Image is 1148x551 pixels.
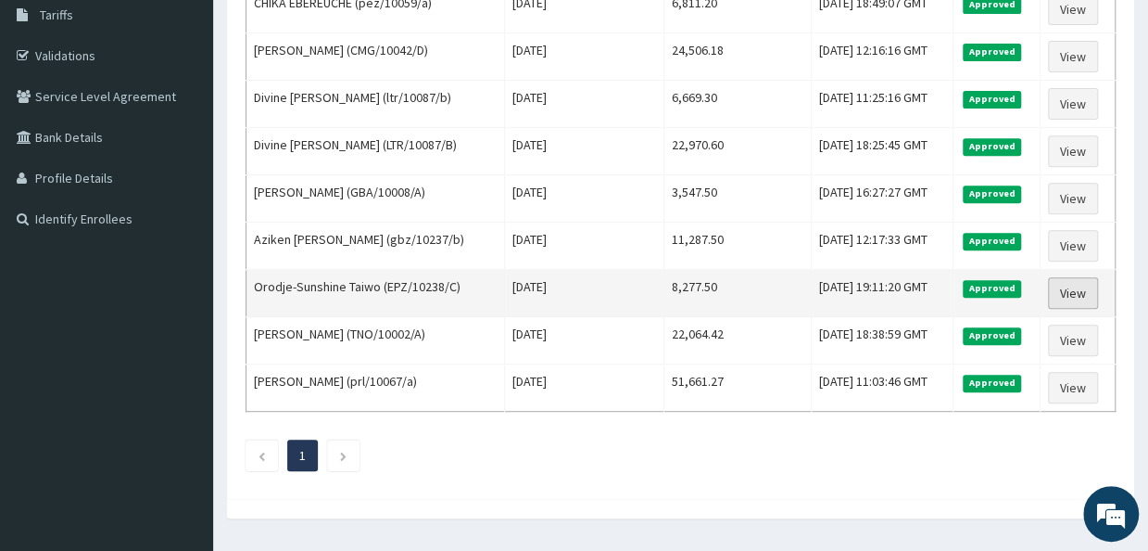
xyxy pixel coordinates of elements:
td: 22,970.60 [663,128,811,175]
td: [DATE] [505,128,664,175]
td: [DATE] 18:38:59 GMT [811,317,952,365]
td: [DATE] [505,270,664,317]
td: [DATE] [505,317,664,365]
td: 11,287.50 [663,223,811,270]
td: Orodje-Sunshine Taiwo (EPZ/10238/C) [246,270,505,317]
td: 8,277.50 [663,270,811,317]
a: View [1048,277,1098,309]
a: Page 1 is your current page [299,447,306,464]
td: 6,669.30 [663,81,811,128]
a: View [1048,41,1098,72]
td: [PERSON_NAME] (GBA/10008/A) [246,175,505,223]
td: [PERSON_NAME] (TNO/10002/A) [246,317,505,365]
a: Next page [339,447,347,464]
td: [DATE] [505,365,664,412]
td: [DATE] [505,81,664,128]
span: Approved [963,375,1021,391]
a: View [1048,230,1098,262]
img: d_794563401_company_1708531726252_794563401 [34,93,75,139]
textarea: Type your message and hit 'Enter' [9,360,353,425]
span: Tariffs [40,6,73,23]
span: We're online! [107,160,256,348]
td: [DATE] 18:25:45 GMT [811,128,952,175]
a: View [1048,135,1098,167]
td: [PERSON_NAME] (prl/10067/a) [246,365,505,412]
span: Approved [963,327,1021,344]
td: [DATE] 12:17:33 GMT [811,223,952,270]
a: View [1048,88,1098,120]
td: [DATE] [505,175,664,223]
td: [DATE] 11:25:16 GMT [811,81,952,128]
td: [DATE] 19:11:20 GMT [811,270,952,317]
td: [DATE] 11:03:46 GMT [811,365,952,412]
td: 3,547.50 [663,175,811,223]
td: [DATE] [505,33,664,81]
td: [PERSON_NAME] (CMG/10042/D) [246,33,505,81]
a: View [1048,183,1098,214]
td: [DATE] 16:27:27 GMT [811,175,952,223]
span: Approved [963,91,1021,108]
span: Approved [963,44,1021,60]
a: Previous page [258,447,266,464]
td: Divine [PERSON_NAME] (LTR/10087/B) [246,128,505,175]
span: Approved [963,233,1021,250]
td: Divine [PERSON_NAME] (ltr/10087/b) [246,81,505,128]
td: Aziken [PERSON_NAME] (gbz/10237/b) [246,223,505,270]
td: 22,064.42 [663,317,811,365]
span: Approved [963,138,1021,155]
a: View [1048,372,1098,404]
td: [DATE] [505,223,664,270]
div: Minimize live chat window [304,9,348,54]
span: Approved [963,186,1021,202]
a: View [1048,325,1098,356]
td: [DATE] 12:16:16 GMT [811,33,952,81]
div: Chat with us now [96,104,311,128]
span: Approved [963,280,1021,297]
td: 24,506.18 [663,33,811,81]
td: 51,661.27 [663,365,811,412]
